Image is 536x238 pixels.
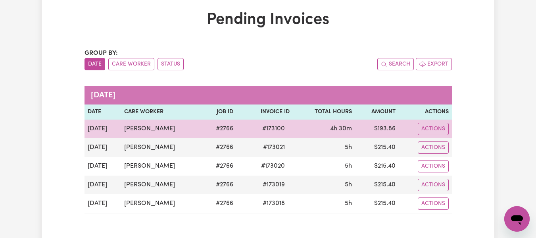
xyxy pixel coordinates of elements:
[85,120,121,138] td: [DATE]
[236,104,293,120] th: Invoice ID
[202,120,236,138] td: # 2766
[85,86,452,104] caption: [DATE]
[85,104,121,120] th: Date
[85,138,121,157] td: [DATE]
[399,104,452,120] th: Actions
[121,157,202,176] td: [PERSON_NAME]
[355,176,399,194] td: $ 215.40
[355,104,399,120] th: Amount
[377,58,414,70] button: Search
[121,120,202,138] td: [PERSON_NAME]
[504,206,530,232] iframe: Button to launch messaging window
[202,176,236,194] td: # 2766
[85,176,121,194] td: [DATE]
[108,58,154,70] button: sort invoices by care worker
[202,194,236,213] td: # 2766
[418,179,449,191] button: Actions
[345,182,352,188] span: 5 hours
[85,50,118,56] span: Group by:
[416,58,452,70] button: Export
[121,138,202,157] td: [PERSON_NAME]
[355,194,399,213] td: $ 215.40
[355,120,399,138] td: $ 193.86
[345,144,352,151] span: 5 hours
[85,58,105,70] button: sort invoices by date
[258,143,290,152] span: # 173021
[418,123,449,135] button: Actions
[158,58,184,70] button: sort invoices by paid status
[121,176,202,194] td: [PERSON_NAME]
[85,10,452,29] h1: Pending Invoices
[355,157,399,176] td: $ 215.40
[202,104,236,120] th: Job ID
[345,163,352,169] span: 5 hours
[418,197,449,210] button: Actions
[256,161,290,171] span: # 173020
[202,157,236,176] td: # 2766
[293,104,355,120] th: Total Hours
[330,126,352,132] span: 4 hours 30 minutes
[258,180,290,190] span: # 173019
[345,200,352,207] span: 5 hours
[257,124,290,134] span: # 173100
[85,157,121,176] td: [DATE]
[355,138,399,157] td: $ 215.40
[418,141,449,154] button: Actions
[121,194,202,213] td: [PERSON_NAME]
[121,104,202,120] th: Care Worker
[258,199,290,208] span: # 173018
[418,160,449,172] button: Actions
[85,194,121,213] td: [DATE]
[202,138,236,157] td: # 2766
